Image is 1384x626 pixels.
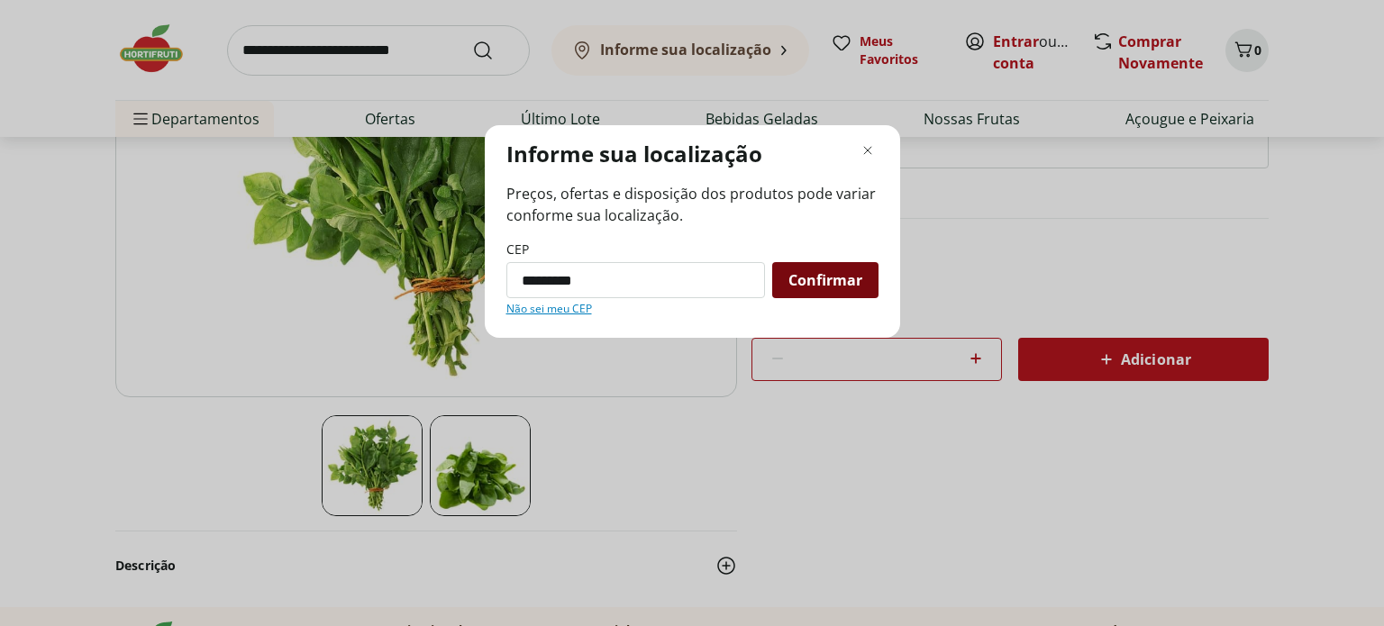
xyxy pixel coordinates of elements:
[506,140,762,168] p: Informe sua localização
[485,125,900,338] div: Modal de regionalização
[506,240,529,259] label: CEP
[506,302,592,316] a: Não sei meu CEP
[788,273,862,287] span: Confirmar
[506,183,879,226] span: Preços, ofertas e disposição dos produtos pode variar conforme sua localização.
[772,262,879,298] button: Confirmar
[857,140,879,161] button: Fechar modal de regionalização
